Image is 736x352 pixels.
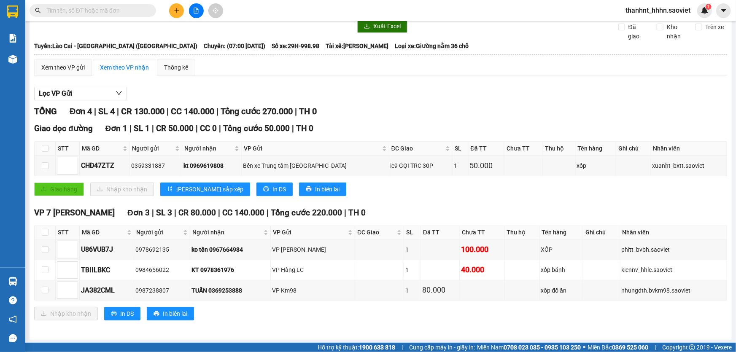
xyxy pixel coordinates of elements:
[70,106,92,116] span: Đơn 4
[271,208,342,218] span: Tổng cước 220.000
[405,286,419,295] div: 1
[80,239,134,260] td: U86VUB7J
[359,344,395,351] strong: 1900 633 818
[402,343,403,352] span: |
[422,284,458,296] div: 80.000
[129,124,132,133] span: |
[405,245,419,254] div: 1
[121,106,164,116] span: CR 130.000
[200,124,217,133] span: CC 0
[612,344,648,351] strong: 0369 525 060
[8,55,17,64] img: warehouse-icon
[204,41,265,51] span: Chuyến: (07:00 [DATE])
[56,142,80,156] th: STT
[46,6,146,15] input: Tìm tên, số ĐT hoặc mã đơn
[131,161,181,170] div: 0359331887
[299,183,346,196] button: printerIn biên lai
[98,106,115,116] span: SL 4
[8,34,17,43] img: solution-icon
[540,226,584,239] th: Tên hàng
[34,183,84,196] button: uploadGiao hàng
[295,106,297,116] span: |
[117,106,119,116] span: |
[154,311,159,317] span: printer
[191,265,269,274] div: KT 0978361976
[299,106,317,116] span: TH 0
[216,106,218,116] span: |
[306,186,312,193] span: printer
[326,41,388,51] span: Tài xế: [PERSON_NAME]
[504,142,543,156] th: Chưa TT
[404,226,421,239] th: SL
[357,19,407,33] button: downloadXuất Excel
[167,106,169,116] span: |
[111,311,117,317] span: printer
[174,208,176,218] span: |
[720,7,728,14] span: caret-down
[622,286,725,295] div: nhungdth.bvkm98.saoviet
[174,8,180,13] span: plus
[218,208,220,218] span: |
[701,7,709,14] img: icon-new-feature
[90,183,154,196] button: downloadNhập kho nhận
[541,265,582,274] div: xốp bánh
[655,343,656,352] span: |
[82,228,125,237] span: Mã GD
[193,8,199,13] span: file-add
[364,23,370,30] span: download
[221,106,293,116] span: Tổng cước 270.000
[461,264,503,276] div: 40.000
[583,226,620,239] th: Ghi chú
[81,265,132,275] div: TBIILBKC
[689,344,695,350] span: copyright
[505,226,540,239] th: Thu hộ
[702,22,728,32] span: Trên xe
[171,106,214,116] span: CC 140.000
[34,307,98,320] button: downloadNhập kho nhận
[616,142,651,156] th: Ghi chú
[267,208,269,218] span: |
[707,4,710,10] span: 1
[192,228,262,237] span: Người nhận
[409,343,475,352] span: Cung cấp máy in - giấy in:
[127,208,150,218] span: Đơn 3
[147,307,194,320] button: printerIn biên lai
[576,142,617,156] th: Tên hàng
[391,144,444,153] span: ĐC Giao
[292,124,294,133] span: |
[56,226,80,239] th: STT
[80,280,134,301] td: JA382CML
[134,124,150,133] span: SL 1
[222,208,264,218] span: CC 140.000
[94,106,96,116] span: |
[34,124,93,133] span: Giao dọc đường
[113,7,204,21] b: [DOMAIN_NAME]
[104,307,140,320] button: printerIn DS
[120,309,134,318] span: In DS
[35,8,41,13] span: search
[421,226,460,239] th: Đã TT
[477,343,581,352] span: Miền Nam
[9,334,17,342] span: message
[135,245,189,254] div: 0978692135
[34,106,57,116] span: TỔNG
[9,315,17,323] span: notification
[39,88,72,99] span: Lọc VP Gửi
[242,156,389,176] td: Bến xe Trung tâm Lào Cai
[196,124,198,133] span: |
[273,228,346,237] span: VP Gửi
[169,3,184,18] button: plus
[271,280,355,301] td: VP Km98
[619,5,697,16] span: thanhnt_hhhn.saoviet
[271,260,355,280] td: VP Hàng LC
[80,260,134,280] td: TBIILBKC
[160,183,250,196] button: sort-ascending[PERSON_NAME] sắp xếp
[620,226,727,239] th: Nhân viên
[152,124,154,133] span: |
[318,343,395,352] span: Hỗ trợ kỹ thuật:
[183,161,240,170] div: kt 0969619808
[7,5,18,18] img: logo-vxr
[81,244,132,255] div: U86VUB7J
[460,226,505,239] th: Chưa TT
[256,183,293,196] button: printerIn DS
